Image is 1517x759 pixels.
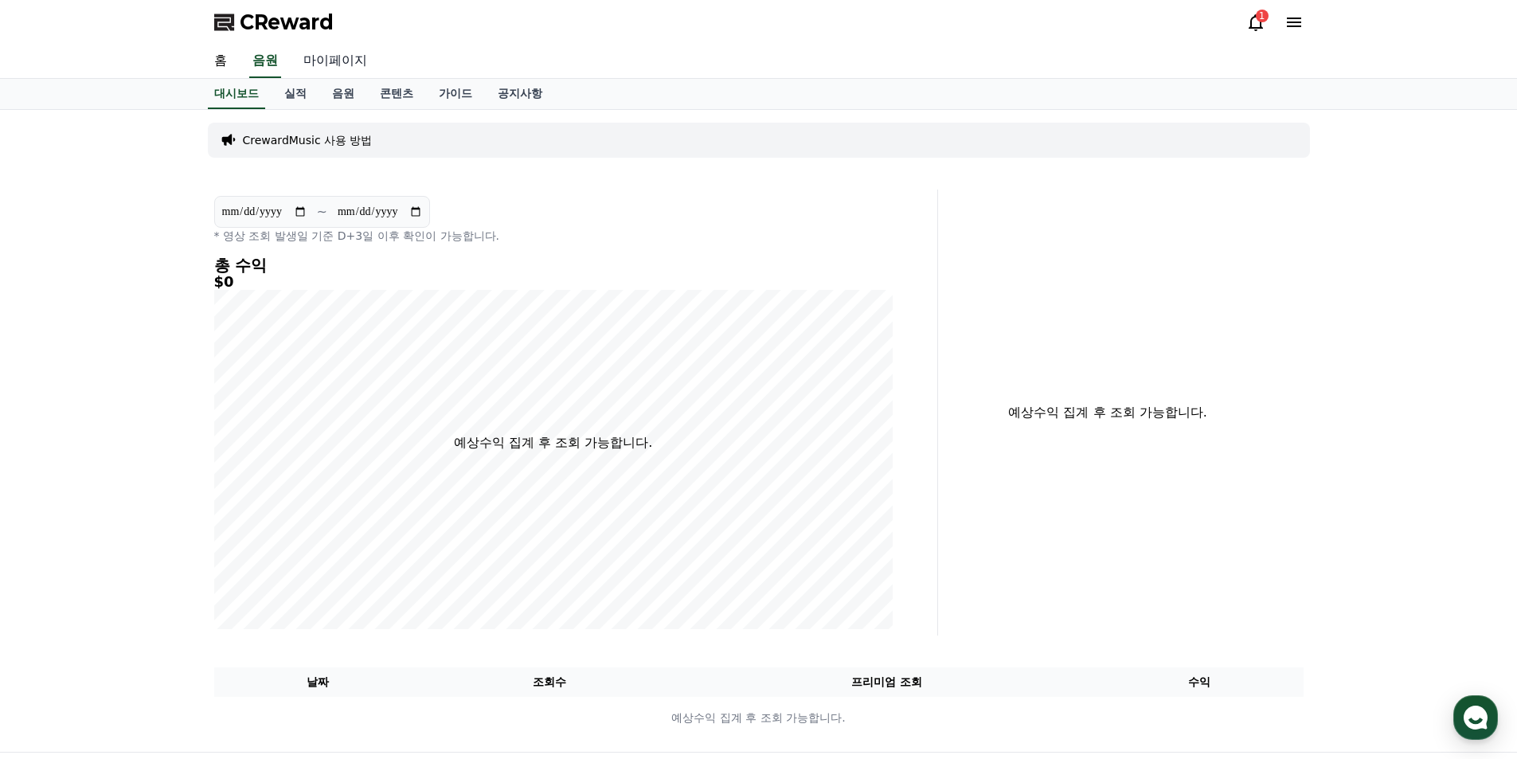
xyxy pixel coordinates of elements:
[319,79,367,109] a: 음원
[367,79,426,109] a: 콘텐츠
[454,433,652,452] p: 예상수익 집계 후 조회 가능합니다.
[240,10,334,35] span: CReward
[243,132,373,148] a: CrewardMusic 사용 방법
[5,505,105,545] a: 홈
[214,256,893,274] h4: 총 수익
[214,667,422,697] th: 날짜
[50,529,60,542] span: 홈
[214,10,334,35] a: CReward
[678,667,1096,697] th: 프리미엄 조회
[214,274,893,290] h5: $0
[951,403,1265,422] p: 예상수익 집계 후 조회 가능합니다.
[426,79,485,109] a: 가이드
[485,79,555,109] a: 공지사항
[291,45,380,78] a: 마이페이지
[246,529,265,542] span: 설정
[146,530,165,542] span: 대화
[208,79,265,109] a: 대시보드
[214,228,893,244] p: * 영상 조회 발생일 기준 D+3일 이후 확인이 가능합니다.
[249,45,281,78] a: 음원
[317,202,327,221] p: ~
[215,710,1303,726] p: 예상수익 집계 후 조회 가능합니다.
[1256,10,1269,22] div: 1
[105,505,205,545] a: 대화
[421,667,677,697] th: 조회수
[1096,667,1304,697] th: 수익
[205,505,306,545] a: 설정
[1246,13,1265,32] a: 1
[272,79,319,109] a: 실적
[201,45,240,78] a: 홈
